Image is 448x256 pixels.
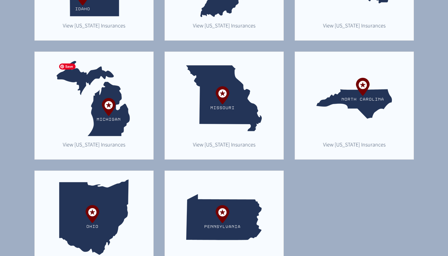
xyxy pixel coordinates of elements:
span: View [US_STATE] Insurances [193,141,255,148]
span: View [US_STATE] Insurances [193,22,255,29]
img: TelebehavioralHealth.US Placeholder [186,179,262,255]
span: View [US_STATE] Insurances [323,22,386,29]
span: View [US_STATE] Insurances [63,141,125,148]
img: TelebehavioralHealth.US Placeholder [56,179,132,255]
a: View Idaho Insurances [59,21,129,30]
img: TelebehavioralHealth.US Placeholder [186,60,262,136]
span: View [US_STATE] Insurances [63,22,125,29]
a: View Michigan Insurances [59,140,129,149]
a: View Maryland Insurances [320,21,389,30]
a: View North Carolina Insurances [320,140,389,149]
a: View Indiana Insurances [190,21,259,30]
span: Save [59,63,76,70]
img: TelebehavioralHealth.US Placeholder [56,60,132,136]
img: TelebehavioralHealth.US Placeholder [316,60,392,136]
span: View [US_STATE] Insurances [323,141,386,148]
a: View Missouri Insurances [190,140,259,149]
